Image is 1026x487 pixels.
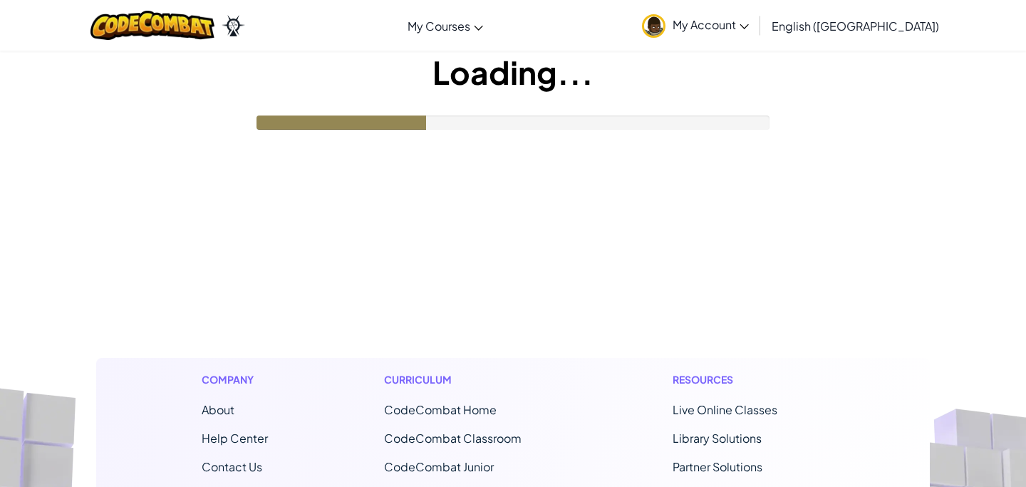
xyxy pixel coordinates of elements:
a: English ([GEOGRAPHIC_DATA]) [765,6,946,45]
img: CodeCombat logo [90,11,215,40]
a: My Courses [400,6,490,45]
img: Ozaria [222,15,244,36]
a: Partner Solutions [673,459,762,474]
span: My Account [673,17,749,32]
h1: Curriculum [384,372,556,387]
h1: Resources [673,372,824,387]
a: Help Center [202,431,268,446]
span: CodeCombat Home [384,402,497,417]
span: Contact Us [202,459,262,474]
a: Live Online Classes [673,402,777,417]
h1: Company [202,372,268,387]
span: English ([GEOGRAPHIC_DATA]) [772,19,939,34]
a: CodeCombat Junior [384,459,494,474]
img: avatar [642,14,665,38]
span: My Courses [408,19,470,34]
a: About [202,402,234,417]
a: CodeCombat Classroom [384,431,522,446]
a: Library Solutions [673,431,762,446]
a: My Account [635,3,756,48]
